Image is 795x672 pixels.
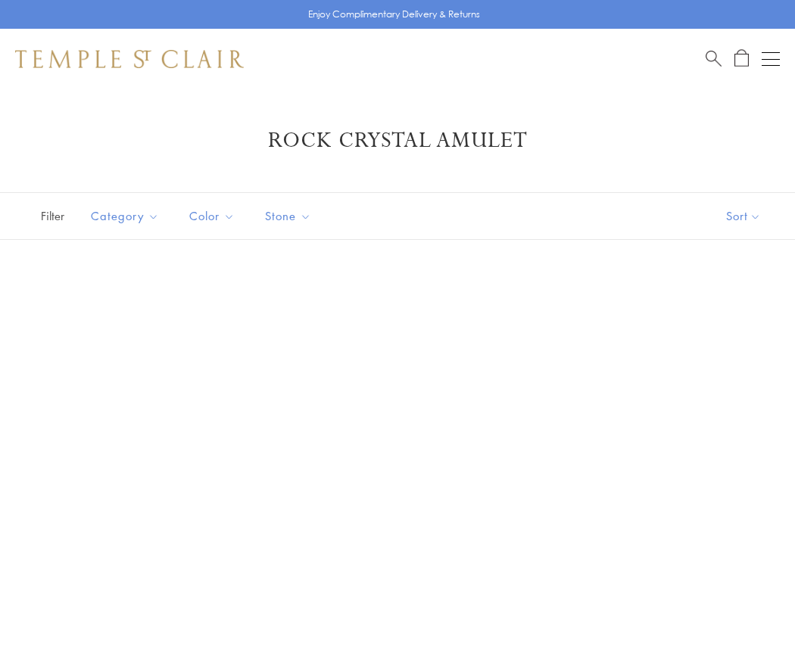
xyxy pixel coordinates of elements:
[15,50,244,68] img: Temple St. Clair
[762,50,780,68] button: Open navigation
[178,199,246,233] button: Color
[182,207,246,226] span: Color
[254,199,323,233] button: Stone
[83,207,170,226] span: Category
[257,207,323,226] span: Stone
[79,199,170,233] button: Category
[706,49,722,68] a: Search
[38,127,757,154] h1: Rock Crystal Amulet
[308,7,480,22] p: Enjoy Complimentary Delivery & Returns
[692,193,795,239] button: Show sort by
[734,49,749,68] a: Open Shopping Bag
